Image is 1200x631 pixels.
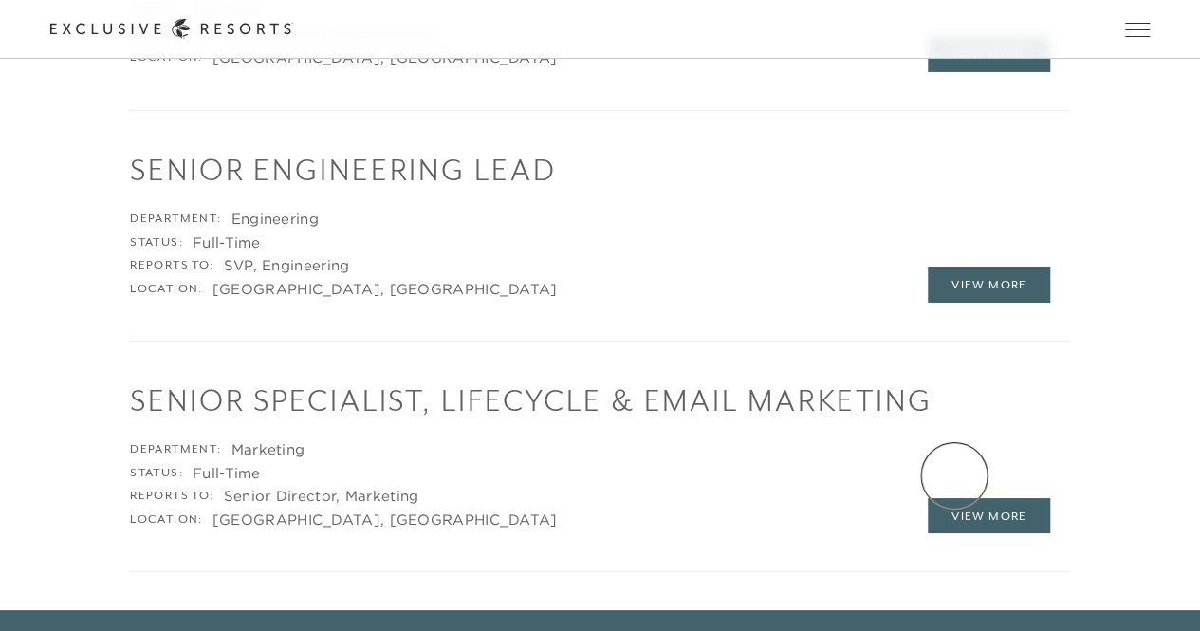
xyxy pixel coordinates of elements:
button: Open navigation [1125,23,1150,36]
a: View More [928,498,1051,534]
a: View More [928,267,1051,303]
div: Reports to: [130,256,213,275]
div: Department: [130,210,221,229]
div: SVP, Engineering [224,256,350,275]
div: [GEOGRAPHIC_DATA], [GEOGRAPHIC_DATA] [212,510,558,529]
div: Location: [130,280,203,299]
h1: Senior Engineering Lead [130,149,1070,191]
div: Full-Time [193,233,261,252]
div: Engineering [231,210,319,229]
div: Senior Director, Marketing [224,487,419,506]
h1: Senior Specialist, Lifecycle & Email Marketing [130,380,1070,421]
div: [GEOGRAPHIC_DATA], [GEOGRAPHIC_DATA] [212,280,558,299]
div: Department: [130,440,221,459]
div: Status: [130,233,183,252]
div: Reports to: [130,487,213,506]
div: Marketing [231,440,305,459]
div: Full-Time [193,464,261,483]
div: Status: [130,464,183,483]
div: Location: [130,510,203,529]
